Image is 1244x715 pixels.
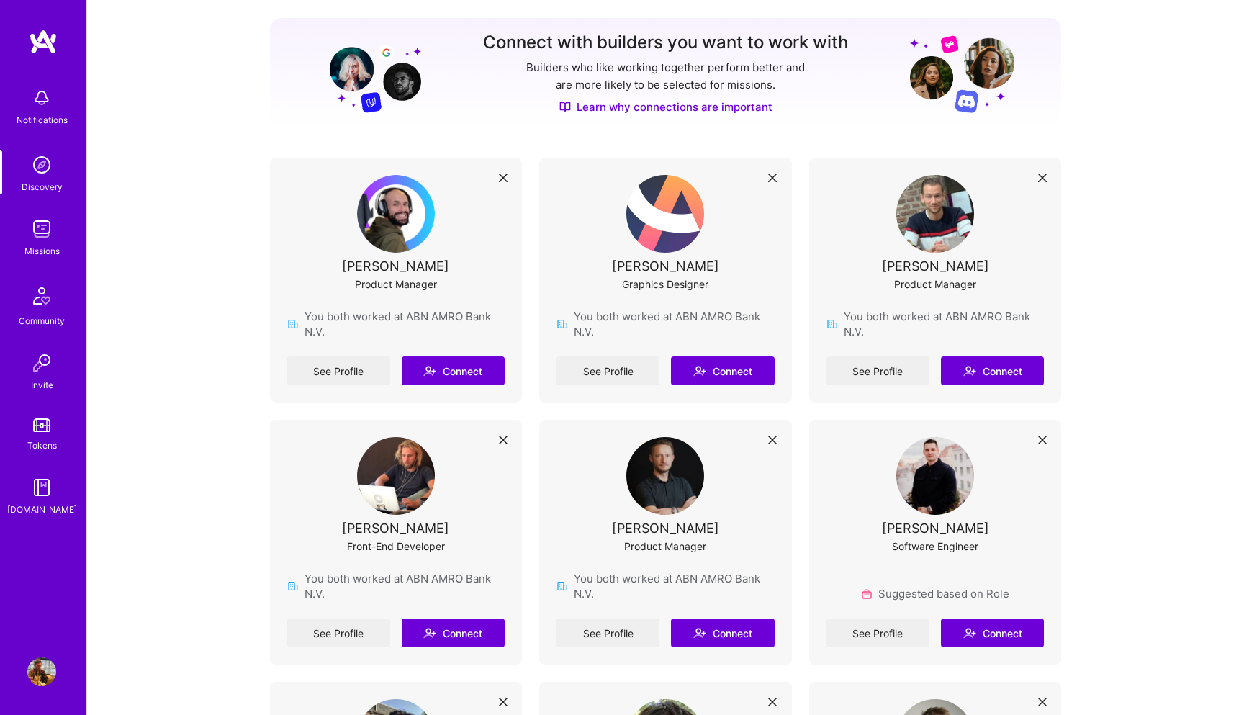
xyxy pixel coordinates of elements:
[896,175,974,253] img: User Avatar
[355,276,437,292] div: Product Manager
[671,356,774,385] button: Connect
[612,258,719,274] div: [PERSON_NAME]
[17,112,68,127] div: Notifications
[768,174,777,182] i: icon Close
[357,437,435,515] img: User Avatar
[826,356,929,385] a: See Profile
[556,619,659,647] a: See Profile
[287,309,505,339] div: You both worked at ABN AMRO Bank N.V.
[768,698,777,706] i: icon Close
[27,473,56,502] img: guide book
[27,438,57,453] div: Tokens
[27,215,56,243] img: teamwork
[19,313,65,328] div: Community
[1038,174,1047,182] i: icon Close
[33,418,50,432] img: tokens
[556,318,568,330] img: company icon
[342,521,449,536] div: [PERSON_NAME]
[624,539,706,554] div: Product Manager
[27,348,56,377] img: Invite
[556,580,568,592] img: company icon
[24,279,59,313] img: Community
[963,364,976,377] i: icon Connect
[523,59,808,94] p: Builders who like working together perform better and are more likely to be selected for missions.
[882,258,989,274] div: [PERSON_NAME]
[826,309,1045,339] div: You both worked at ABN AMRO Bank N.V.
[556,356,659,385] a: See Profile
[892,539,978,554] div: Software Engineer
[626,175,704,253] img: User Avatar
[402,619,505,647] button: Connect
[29,29,58,55] img: logo
[342,258,449,274] div: [PERSON_NAME]
[31,377,53,392] div: Invite
[826,318,838,330] img: company icon
[287,356,390,385] a: See Profile
[24,243,60,258] div: Missions
[896,437,974,515] img: User Avatar
[612,521,719,536] div: [PERSON_NAME]
[317,34,421,113] img: Grow your network
[556,309,775,339] div: You both worked at ABN AMRO Bank N.V.
[894,276,976,292] div: Product Manager
[559,101,571,113] img: Discover
[22,179,63,194] div: Discovery
[287,318,299,330] img: company icon
[287,619,390,647] a: See Profile
[499,174,508,182] i: icon Close
[882,521,989,536] div: [PERSON_NAME]
[402,356,505,385] button: Connect
[671,619,774,647] button: Connect
[861,586,1009,601] div: Suggested based on Role
[27,84,56,112] img: bell
[423,364,436,377] i: icon Connect
[626,437,704,515] img: User Avatar
[941,356,1044,385] button: Connect
[826,619,929,647] a: See Profile
[499,698,508,706] i: icon Close
[27,657,56,686] img: User Avatar
[287,580,299,592] img: company icon
[1038,436,1047,444] i: icon Close
[423,626,436,639] i: icon Connect
[24,657,60,686] a: User Avatar
[768,436,777,444] i: icon Close
[347,539,445,554] div: Front-End Developer
[287,571,505,601] div: You both worked at ABN AMRO Bank N.V.
[483,32,848,53] h3: Connect with builders you want to work with
[941,619,1044,647] button: Connect
[910,35,1014,113] img: Grow your network
[27,150,56,179] img: discovery
[622,276,708,292] div: Graphics Designer
[7,502,77,517] div: [DOMAIN_NAME]
[556,571,775,601] div: You both worked at ABN AMRO Bank N.V.
[861,588,873,600] img: Role icon
[693,364,706,377] i: icon Connect
[499,436,508,444] i: icon Close
[559,99,772,114] a: Learn why connections are important
[357,175,435,253] img: User Avatar
[693,626,706,639] i: icon Connect
[963,626,976,639] i: icon Connect
[1038,698,1047,706] i: icon Close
